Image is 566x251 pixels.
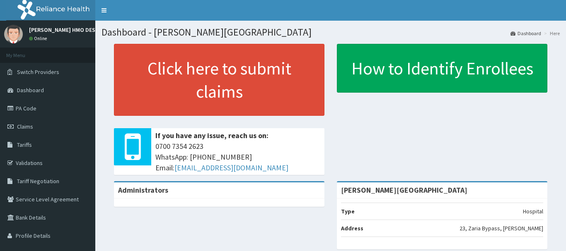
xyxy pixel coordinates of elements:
h1: Dashboard - [PERSON_NAME][GEOGRAPHIC_DATA] [102,27,560,38]
a: Online [29,36,49,41]
span: Switch Providers [17,68,59,76]
span: Claims [17,123,33,130]
p: [PERSON_NAME] HMO DESK [29,27,99,33]
b: If you have any issue, reach us on: [155,131,268,140]
b: Administrators [118,185,168,195]
span: Dashboard [17,86,44,94]
a: Dashboard [510,30,541,37]
p: 23, Zaria Bypass, [PERSON_NAME] [460,224,543,232]
span: Tariffs [17,141,32,148]
b: Address [341,225,363,232]
b: Type [341,208,355,215]
img: User Image [4,25,23,43]
a: Click here to submit claims [114,44,324,116]
a: How to Identify Enrollees [337,44,547,93]
li: Here [542,30,560,37]
a: [EMAIL_ADDRESS][DOMAIN_NAME] [174,163,288,172]
span: Tariff Negotiation [17,177,59,185]
p: Hospital [523,207,543,215]
span: 0700 7354 2623 WhatsApp: [PHONE_NUMBER] Email: [155,141,320,173]
strong: [PERSON_NAME][GEOGRAPHIC_DATA] [341,185,467,195]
